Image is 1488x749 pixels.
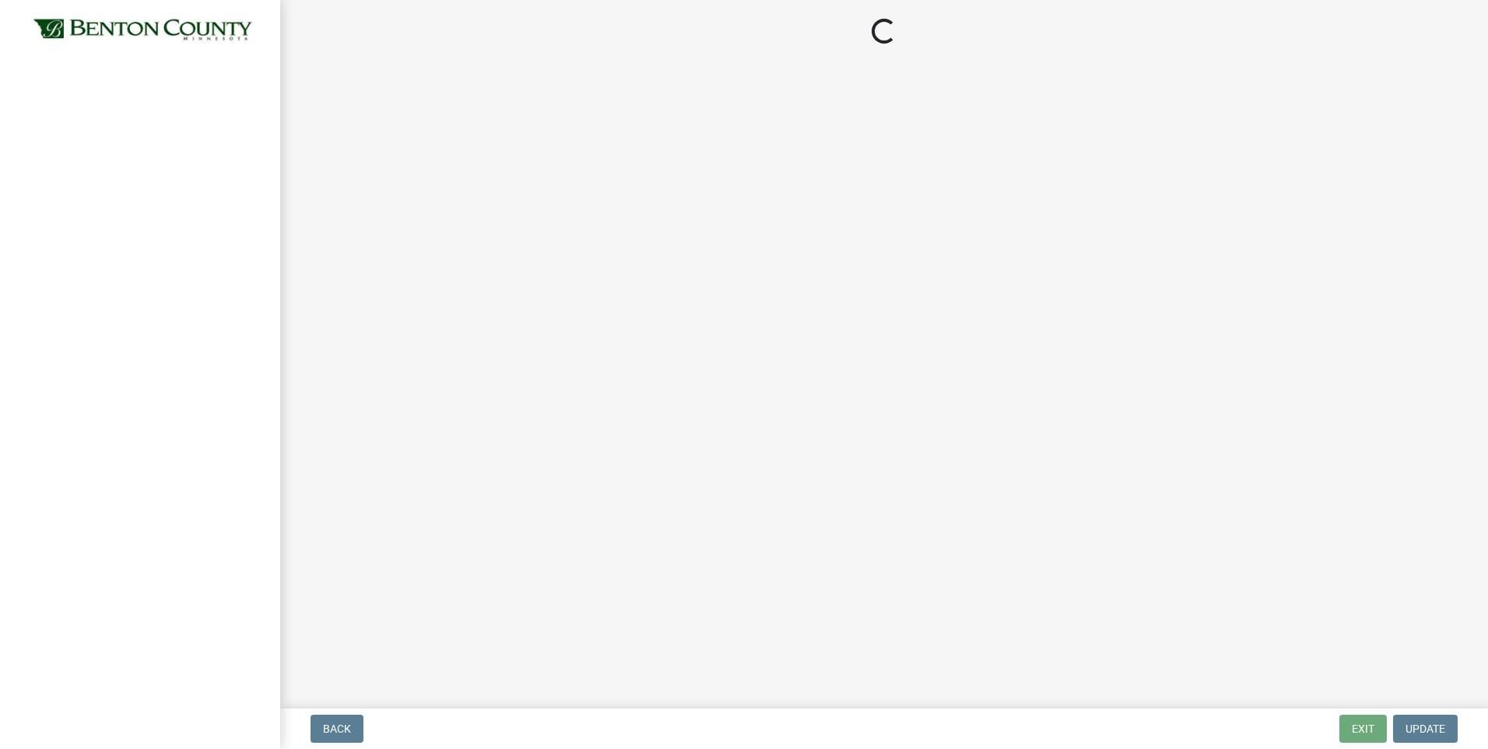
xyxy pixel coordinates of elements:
[31,16,255,44] img: Benton County, Minnesota
[1406,723,1445,735] span: Update
[1393,715,1458,743] button: Update
[323,723,351,735] span: Back
[311,715,363,743] button: Back
[1339,715,1387,743] button: Exit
